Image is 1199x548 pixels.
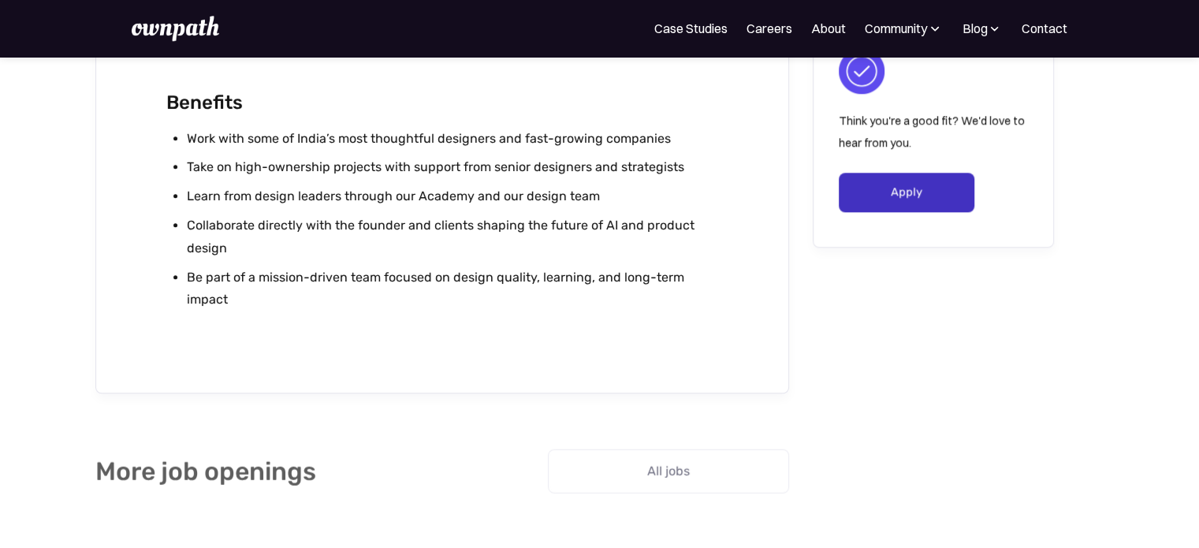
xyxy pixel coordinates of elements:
li: Work with some of India’s most thoughtful designers and fast-growing companies [187,128,717,151]
a: Case Studies [654,19,728,38]
li: Learn from design leaders through our Academy and our design team [187,185,717,208]
a: About [811,19,846,38]
div: Community [865,19,943,38]
div: Blog [962,19,1003,38]
li: Collaborate directly with the founder and clients shaping the future of AI and product design [187,214,717,260]
div: Blog [962,19,987,38]
div: Community [865,19,927,38]
a: All jobs [548,449,789,494]
h2: Benefits [166,88,717,118]
li: Take on high-ownership projects with support from senior designers and strategists [187,156,717,179]
p: Think you're a good fit? We'd love to hear from you. [839,110,1028,154]
h2: More job openings [95,456,337,486]
a: Contact [1022,19,1067,38]
li: Be part of a mission-driven team focused on design quality, learning, and long-term impact [187,267,717,312]
a: Apply [839,173,975,212]
a: Careers [747,19,792,38]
